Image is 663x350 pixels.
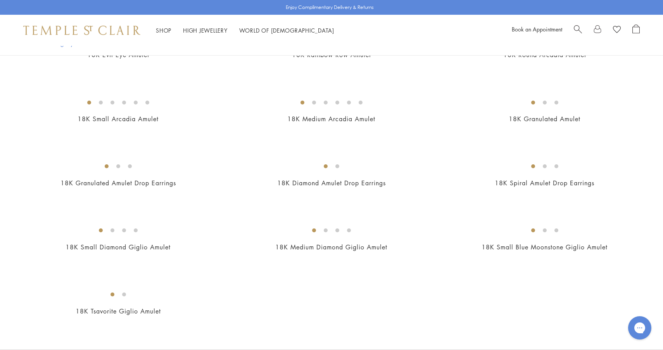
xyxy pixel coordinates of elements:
[632,24,640,36] a: Open Shopping Bag
[76,307,161,315] a: 18K Tsavorite Giglio Amulet
[624,313,655,342] iframe: Gorgias live chat messenger
[23,26,140,35] img: Temple St. Clair
[287,115,375,123] a: 18K Medium Arcadia Amulet
[574,24,582,36] a: Search
[156,26,171,34] a: ShopShop
[509,115,580,123] a: 18K Granulated Amulet
[60,179,176,187] a: 18K Granulated Amulet Drop Earrings
[512,25,562,33] a: Book an Appointment
[183,26,228,34] a: High JewelleryHigh Jewellery
[156,26,334,35] nav: Main navigation
[239,26,334,34] a: World of [DEMOGRAPHIC_DATA]World of [DEMOGRAPHIC_DATA]
[66,243,171,251] a: 18K Small Diamond Giglio Amulet
[613,24,621,36] a: View Wishlist
[277,179,386,187] a: 18K Diamond Amulet Drop Earrings
[495,179,594,187] a: 18K Spiral Amulet Drop Earrings
[78,115,159,123] a: 18K Small Arcadia Amulet
[482,243,608,251] a: 18K Small Blue Moonstone Giglio Amulet
[275,243,387,251] a: 18K Medium Diamond Giglio Amulet
[286,3,374,11] p: Enjoy Complimentary Delivery & Returns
